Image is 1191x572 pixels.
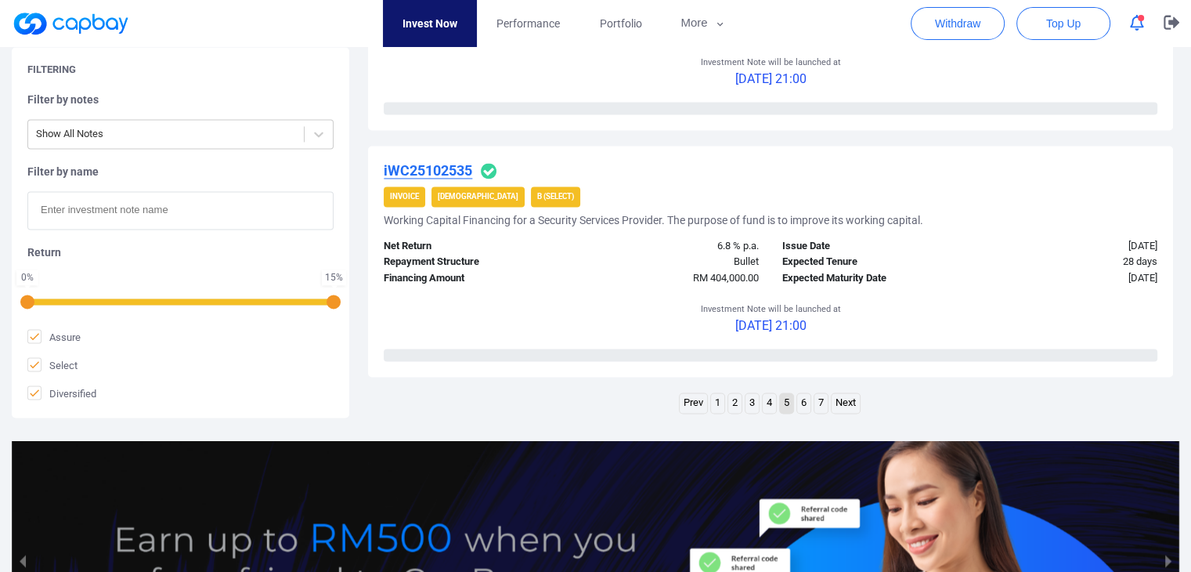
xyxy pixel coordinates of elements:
[27,329,81,345] span: Assure
[970,254,1169,270] div: 28 days
[27,92,334,107] h5: Filter by notes
[763,393,776,413] a: Page 4
[390,192,419,201] strong: Invoice
[325,273,343,282] div: 15 %
[814,393,828,413] a: Page 7
[572,238,771,255] div: 6.8 % p.a.
[599,15,641,32] span: Portfolio
[745,393,759,413] a: Page 3
[797,393,810,413] a: Page 6
[780,393,793,413] a: Page 5 is your current page
[372,238,571,255] div: Net Return
[701,69,841,89] p: [DATE] 21:00
[372,254,571,270] div: Repayment Structure
[20,273,35,282] div: 0 %
[384,213,923,227] h5: Working Capital Financing for a Security Services Provider. The purpose of fund is to improve its...
[438,192,518,201] strong: [DEMOGRAPHIC_DATA]
[372,270,571,287] div: Financing Amount
[27,165,334,179] h5: Filter by name
[384,162,472,179] u: iWC25102535
[693,272,759,284] span: RM 404,000.00
[771,270,969,287] div: Expected Maturity Date
[572,254,771,270] div: Bullet
[27,357,78,373] span: Select
[1046,16,1081,31] span: Top Up
[771,238,969,255] div: Issue Date
[701,302,841,317] p: Investment Note will be launched at
[728,393,742,413] a: Page 2
[832,393,860,413] a: Next page
[27,245,334,259] h5: Return
[970,238,1169,255] div: [DATE]
[701,316,841,336] p: [DATE] 21:00
[680,393,707,413] a: Previous page
[970,270,1169,287] div: [DATE]
[1016,7,1110,40] button: Top Up
[537,192,574,201] strong: B (Select)
[701,56,841,70] p: Investment Note will be launched at
[496,15,560,32] span: Performance
[27,191,334,230] input: Enter investment note name
[711,393,724,413] a: Page 1
[771,254,969,270] div: Expected Tenure
[911,7,1005,40] button: Withdraw
[27,386,96,401] span: Diversified
[27,63,76,77] h5: Filtering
